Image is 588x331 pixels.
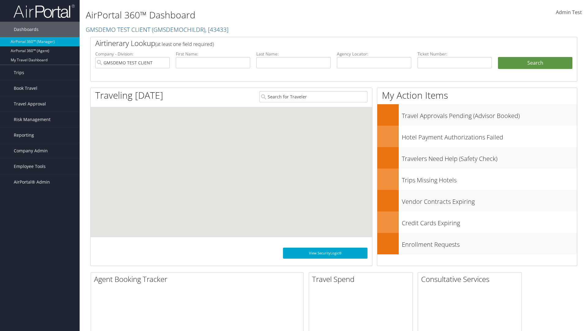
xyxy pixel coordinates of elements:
[14,159,46,174] span: Employee Tools
[14,65,24,80] span: Trips
[377,104,577,126] a: Travel Approvals Pending (Advisor Booked)
[86,9,417,21] h1: AirPortal 360™ Dashboard
[556,3,582,22] a: Admin Test
[402,194,577,206] h3: Vendor Contracts Expiring
[176,51,250,57] label: First Name:
[259,91,367,102] input: Search for Traveler
[337,51,411,57] label: Agency Locator:
[402,216,577,227] h3: Credit Cards Expiring
[14,22,39,37] span: Dashboards
[256,51,331,57] label: Last Name:
[377,147,577,169] a: Travelers Need Help (Safety Check)
[86,25,228,34] a: GMSDEMO TEST CLIENT
[417,51,492,57] label: Ticket Number:
[283,248,367,259] a: View SecurityLogic®
[377,211,577,233] a: Credit Cards Expiring
[14,143,48,158] span: Company Admin
[556,9,582,16] span: Admin Test
[152,25,205,34] span: ( GMSDEMOCHILDR )
[14,81,37,96] span: Book Travel
[14,127,34,143] span: Reporting
[402,151,577,163] h3: Travelers Need Help (Safety Check)
[14,96,46,112] span: Travel Approval
[377,89,577,102] h1: My Action Items
[377,190,577,211] a: Vendor Contracts Expiring
[402,237,577,249] h3: Enrollment Requests
[402,173,577,185] h3: Trips Missing Hotels
[95,51,170,57] label: Company - Division:
[14,112,51,127] span: Risk Management
[95,89,163,102] h1: Traveling [DATE]
[205,25,228,34] span: , [ 43433 ]
[421,274,522,284] h2: Consultative Services
[95,38,532,48] h2: Airtinerary Lookup
[498,57,572,69] button: Search
[94,274,303,284] h2: Agent Booking Tracker
[377,126,577,147] a: Hotel Payment Authorizations Failed
[14,174,50,190] span: AirPortal® Admin
[377,169,577,190] a: Trips Missing Hotels
[13,4,75,18] img: airportal-logo.png
[155,41,214,48] span: (at least one field required)
[402,130,577,142] h3: Hotel Payment Authorizations Failed
[377,233,577,254] a: Enrollment Requests
[402,108,577,120] h3: Travel Approvals Pending (Advisor Booked)
[312,274,413,284] h2: Travel Spend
